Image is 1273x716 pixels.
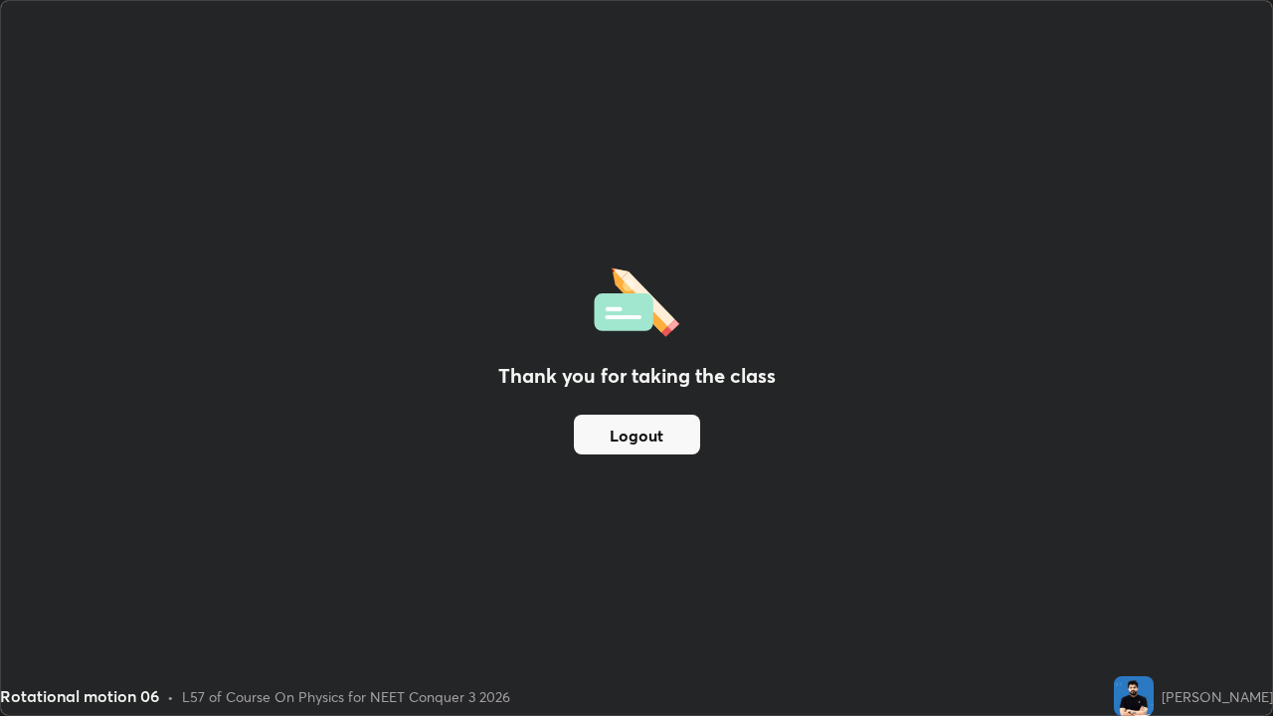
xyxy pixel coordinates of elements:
div: L57 of Course On Physics for NEET Conquer 3 2026 [182,686,510,707]
img: 83a18a2ccf0346ec988349b1c8dfe260.jpg [1114,676,1154,716]
div: • [167,686,174,707]
button: Logout [574,415,700,454]
img: offlineFeedback.1438e8b3.svg [594,262,679,337]
h2: Thank you for taking the class [498,361,776,391]
div: [PERSON_NAME] [1162,686,1273,707]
